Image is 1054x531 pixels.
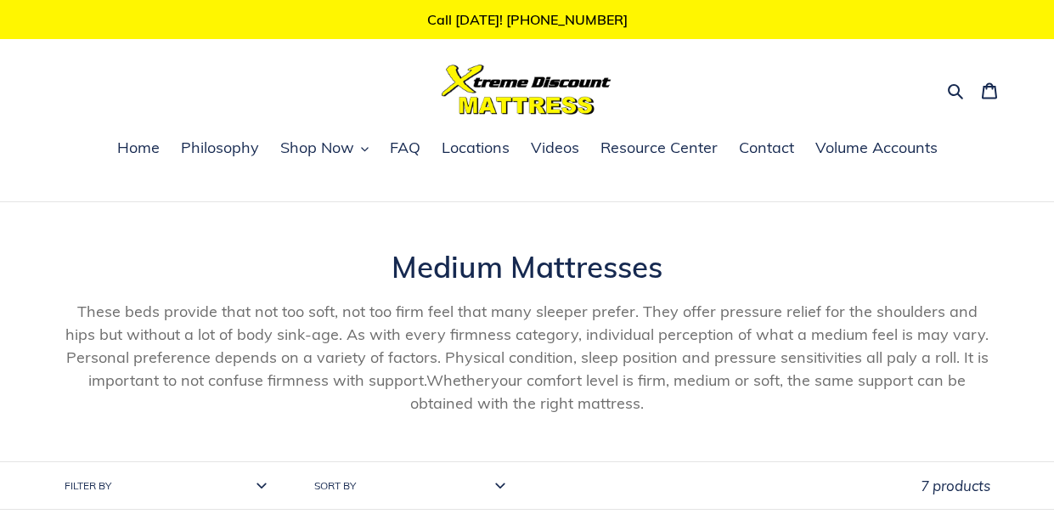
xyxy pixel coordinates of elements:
button: Shop Now [272,136,377,161]
label: Sort by [314,478,356,494]
span: Whether [426,370,491,390]
a: Locations [433,136,518,161]
span: Videos [531,138,579,158]
span: Philosophy [181,138,259,158]
span: 7 products [921,477,990,494]
a: Contact [730,136,803,161]
span: Resource Center [600,138,718,158]
img: Xtreme Discount Mattress [442,65,612,115]
span: Shop Now [280,138,354,158]
span: Contact [739,138,794,158]
a: FAQ [381,136,429,161]
span: Medium Mattresses [392,248,662,285]
span: FAQ [390,138,420,158]
a: Philosophy [172,136,268,161]
p: These beds provide that not too soft, not too firm feel that many sleeper prefer. They offer pres... [65,300,990,415]
a: Volume Accounts [807,136,946,161]
a: Home [109,136,168,161]
a: Videos [522,136,588,161]
span: Home [117,138,160,158]
label: Filter by [65,478,111,494]
span: Locations [442,138,510,158]
span: Volume Accounts [815,138,938,158]
a: Resource Center [592,136,726,161]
